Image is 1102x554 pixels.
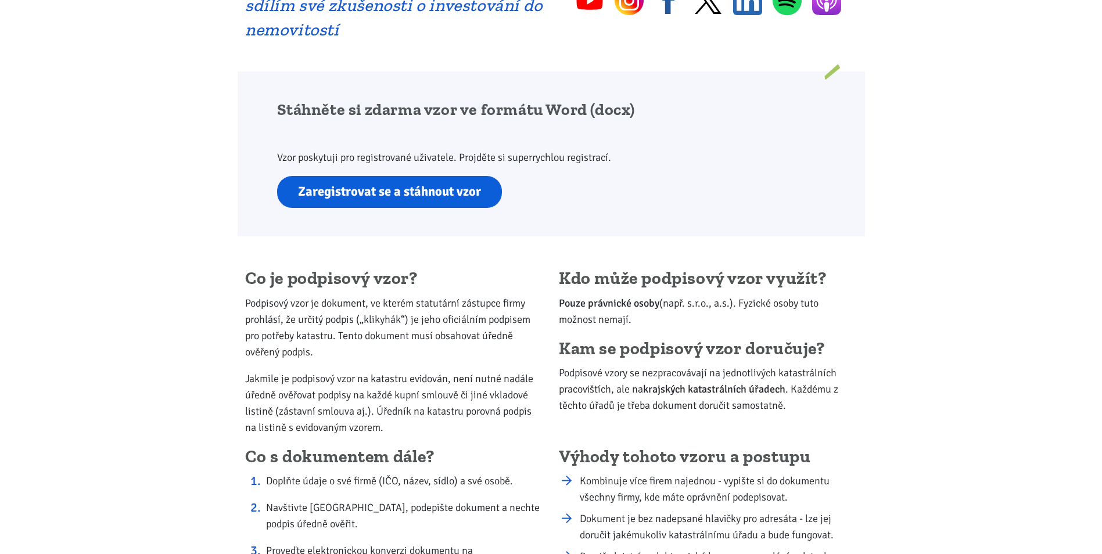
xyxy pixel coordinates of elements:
p: Vzor poskytuji pro registrované uživatele. Projděte si superrychlou registrací. [277,149,684,166]
li: Doplňte údaje o své firmě (IČO, název, sídlo) a své osobě. [266,473,543,489]
p: Podpisový vzor je dokument, ve kterém statutární zástupce firmy prohlásí, že určitý podpis („klik... [245,295,543,360]
p: Jakmile je podpisový vzor na katastru evidován, není nutné nadále úředně ověřovat podpisy na každ... [245,370,543,436]
a: Zaregistrovat se a stáhnout vzor [277,176,502,208]
li: Dokument je bez nadepsané hlavičky pro adresáta - lze jej doručit jakémukoliv katastrálnímu úřadu... [580,510,857,543]
li: Kombinuje více firem najednou - vypište si do dokumentu všechny firmy, kde máte oprávnění podepis... [580,473,857,505]
h2: Stáhněte si zdarma vzor ve formátu Word (docx) [277,100,684,120]
b: krajských katastrálních úřadech [643,383,785,395]
h2: Výhody tohoto vzoru a postupu [559,446,857,468]
h2: Co je podpisový vzor? [245,268,543,290]
li: Navštivte [GEOGRAPHIC_DATA], podepište dokument a nechte podpis úředně ověřit. [266,499,543,532]
p: (např. s.r.o., a.s.). Fyzické osoby tuto možnost nemají. [559,295,857,328]
h2: Kam se podpisový vzor doručuje? [559,338,857,360]
h2: Kdo může podpisový vzor využít? [559,268,857,290]
p: Podpisové vzory se nezpracovávají na jednotlivých katastrálních pracovištích, ale na . Každému z ... [559,365,857,413]
h2: Co s dokumentem dále? [245,446,543,468]
b: Pouze právnické osoby [559,297,659,310]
